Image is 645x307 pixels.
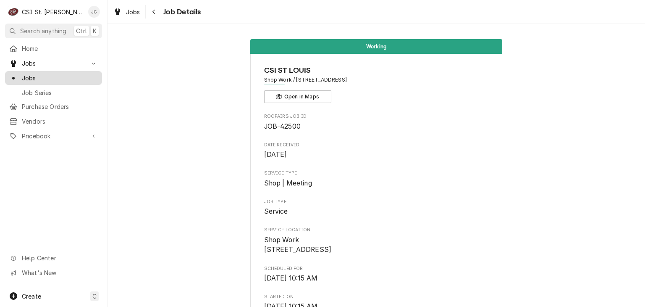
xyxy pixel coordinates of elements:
[264,178,489,188] span: Service Type
[264,151,287,159] span: [DATE]
[264,265,489,283] div: Scheduled For
[76,26,87,35] span: Ctrl
[5,251,102,265] a: Go to Help Center
[264,122,489,132] span: Roopairs Job ID
[147,5,161,19] button: Navigate back
[22,293,41,300] span: Create
[5,266,102,280] a: Go to What's New
[264,236,332,254] span: Shop Work [STREET_ADDRESS]
[264,206,489,217] span: Job Type
[264,142,489,148] span: Date Received
[264,198,489,217] div: Job Type
[20,26,66,35] span: Search anything
[22,88,98,97] span: Job Series
[93,26,97,35] span: K
[264,90,331,103] button: Open in Maps
[264,235,489,255] span: Service Location
[264,274,317,282] span: [DATE] 10:15 AM
[264,294,489,300] span: Started On
[5,86,102,100] a: Job Series
[161,6,201,18] span: Job Details
[264,65,489,76] span: Name
[22,74,98,82] span: Jobs
[5,56,102,70] a: Go to Jobs
[22,44,98,53] span: Home
[22,254,97,262] span: Help Center
[5,24,102,38] button: Search anythingCtrlK
[22,117,98,126] span: Vendors
[22,268,97,277] span: What's New
[5,114,102,128] a: Vendors
[250,39,502,54] div: Status
[264,207,288,215] span: Service
[88,6,100,18] div: JG
[366,44,386,49] span: Working
[22,132,85,140] span: Pricebook
[22,8,84,16] div: CSI St. [PERSON_NAME]
[126,8,140,16] span: Jobs
[264,265,489,272] span: Scheduled For
[5,71,102,85] a: Jobs
[5,42,102,56] a: Home
[264,170,489,177] span: Service Type
[110,5,144,19] a: Jobs
[264,227,489,233] span: Service Location
[264,142,489,160] div: Date Received
[264,179,312,187] span: Shop | Meeting
[8,6,19,18] div: C
[264,65,489,103] div: Client Information
[264,227,489,255] div: Service Location
[264,113,489,120] span: Roopairs Job ID
[264,150,489,160] span: Date Received
[264,198,489,205] span: Job Type
[264,170,489,188] div: Service Type
[264,76,489,84] span: Address
[264,273,489,283] span: Scheduled For
[8,6,19,18] div: CSI St. Louis's Avatar
[22,102,98,111] span: Purchase Orders
[88,6,100,18] div: Jeff George's Avatar
[5,100,102,114] a: Purchase Orders
[5,129,102,143] a: Go to Pricebook
[264,113,489,131] div: Roopairs Job ID
[264,122,301,130] span: JOB-42500
[92,292,97,301] span: C
[22,59,85,68] span: Jobs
